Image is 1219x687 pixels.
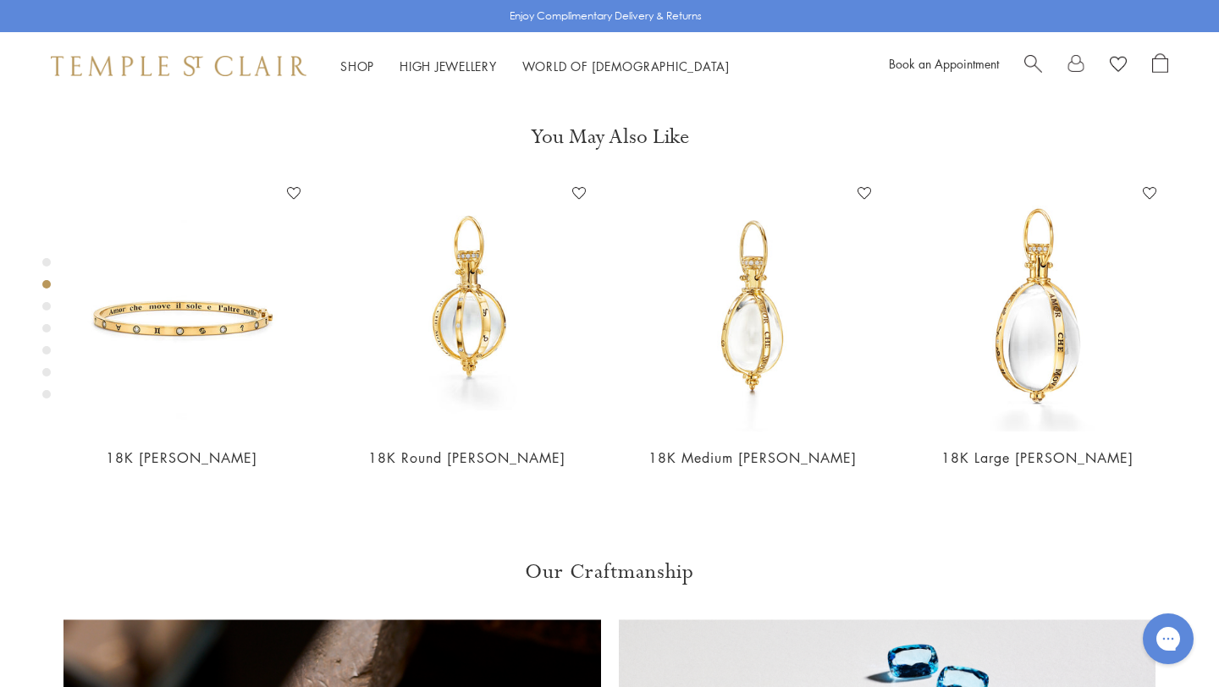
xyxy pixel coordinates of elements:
[340,56,730,77] nav: Main navigation
[1110,53,1127,79] a: View Wishlist
[1024,53,1042,79] a: Search
[63,558,1156,585] h3: Our Craftmanship
[626,180,878,431] img: P51825-E18ASTRID
[56,180,307,431] img: B71825-ASTRIDSM
[941,448,1134,467] a: 18K Large [PERSON_NAME]
[1134,607,1202,670] iframe: Gorgias live chat messenger
[648,448,857,467] a: 18K Medium [PERSON_NAME]
[522,58,730,74] a: World of [DEMOGRAPHIC_DATA]World of [DEMOGRAPHIC_DATA]
[340,58,374,74] a: ShopShop
[889,55,999,72] a: Book an Appointment
[341,180,593,431] img: 18K Round Astrid Amulet
[400,58,497,74] a: High JewelleryHigh Jewellery
[912,180,1163,431] img: P51825-E27ASTRID
[106,448,257,467] a: 18K [PERSON_NAME]
[68,124,1151,151] h3: You May Also Like
[510,8,702,25] p: Enjoy Complimentary Delivery & Returns
[368,448,565,467] a: 18K Round [PERSON_NAME]
[1152,53,1168,79] a: Open Shopping Bag
[51,56,306,76] img: Temple St. Clair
